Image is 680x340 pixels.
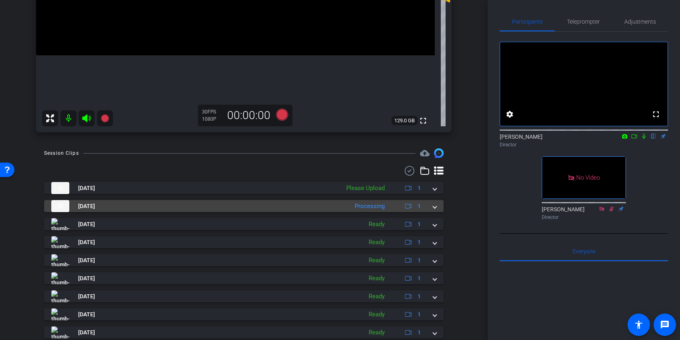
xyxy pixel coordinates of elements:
[542,205,626,221] div: [PERSON_NAME]
[51,200,69,212] img: thumb-nail
[418,310,421,319] span: 1
[51,326,69,338] img: thumb-nail
[44,254,444,266] mat-expansion-panel-header: thumb-nail[DATE]Ready1
[44,272,444,284] mat-expansion-panel-header: thumb-nail[DATE]Ready1
[420,148,430,158] mat-icon: cloud_upload
[365,292,389,301] div: Ready
[78,220,95,229] span: [DATE]
[51,218,69,230] img: thumb-nail
[51,308,69,320] img: thumb-nail
[222,109,276,122] div: 00:00:00
[660,320,670,330] mat-icon: message
[78,202,95,210] span: [DATE]
[567,19,600,24] span: Teleprompter
[365,328,389,337] div: Ready
[202,116,222,122] div: 1080P
[51,272,69,284] img: thumb-nail
[418,274,421,283] span: 1
[418,220,421,229] span: 1
[542,214,626,221] div: Director
[418,256,421,265] span: 1
[78,256,95,265] span: [DATE]
[651,109,661,119] mat-icon: fullscreen
[44,182,444,194] mat-expansion-panel-header: thumb-nail[DATE]Please Upload1
[78,238,95,247] span: [DATE]
[418,328,421,337] span: 1
[44,149,79,157] div: Session Clips
[418,116,428,125] mat-icon: fullscreen
[573,249,595,254] span: Everyone
[365,256,389,265] div: Ready
[434,148,444,158] img: Session clips
[202,109,222,115] div: 30
[505,109,515,119] mat-icon: settings
[418,292,421,301] span: 1
[351,202,389,211] div: Processing
[78,328,95,337] span: [DATE]
[78,292,95,301] span: [DATE]
[576,174,600,181] span: No Video
[512,19,543,24] span: Participants
[51,182,69,194] img: thumb-nail
[78,274,95,283] span: [DATE]
[208,109,216,115] span: FPS
[44,236,444,248] mat-expansion-panel-header: thumb-nail[DATE]Ready1
[44,200,444,212] mat-expansion-panel-header: thumb-nail[DATE]Processing1
[44,218,444,230] mat-expansion-panel-header: thumb-nail[DATE]Ready1
[365,220,389,229] div: Ready
[500,141,668,148] div: Director
[51,290,69,302] img: thumb-nail
[78,184,95,192] span: [DATE]
[44,290,444,302] mat-expansion-panel-header: thumb-nail[DATE]Ready1
[51,236,69,248] img: thumb-nail
[649,132,658,140] mat-icon: flip
[418,238,421,247] span: 1
[44,326,444,338] mat-expansion-panel-header: thumb-nail[DATE]Ready1
[365,274,389,283] div: Ready
[44,308,444,320] mat-expansion-panel-header: thumb-nail[DATE]Ready1
[365,310,389,319] div: Ready
[365,238,389,247] div: Ready
[634,320,644,330] mat-icon: accessibility
[418,202,421,210] span: 1
[624,19,656,24] span: Adjustments
[500,133,668,148] div: [PERSON_NAME]
[78,310,95,319] span: [DATE]
[420,148,430,158] span: Destinations for your clips
[418,184,421,192] span: 1
[342,184,389,193] div: Please Upload
[51,254,69,266] img: thumb-nail
[391,116,418,125] span: 129.0 GB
